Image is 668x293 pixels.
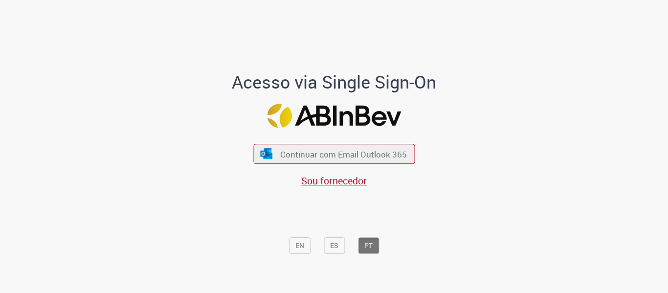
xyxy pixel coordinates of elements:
[267,104,401,128] img: Logo ABInBev
[301,174,367,187] a: Sou fornecedor
[253,144,415,164] button: ícone Azure/Microsoft 360 Continuar com Email Outlook 365
[289,237,311,254] button: EN
[324,237,345,254] button: ES
[280,148,407,159] span: Continuar com Email Outlook 365
[260,149,273,159] img: ícone Azure/Microsoft 360
[199,73,470,92] h1: Acesso via Single Sign-On
[358,237,379,254] button: PT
